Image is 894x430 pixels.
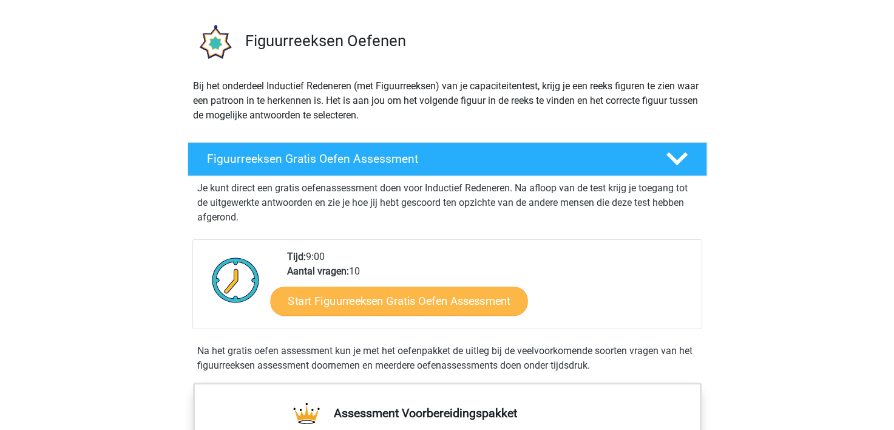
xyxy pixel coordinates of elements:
h3: Figuurreeksen Oefenen [245,32,697,50]
b: Aantal vragen: [287,265,349,277]
a: Start Figuurreeksen Gratis Oefen Assessment [270,286,527,315]
h4: Figuurreeksen Gratis Oefen Assessment [207,152,646,166]
b: Tijd: [287,251,306,262]
img: figuurreeksen [188,17,240,69]
p: Je kunt direct een gratis oefenassessment doen voor Inductief Redeneren. Na afloop van de test kr... [197,181,697,225]
div: Na het gratis oefen assessment kun je met het oefenpakket de uitleg bij de veelvoorkomende soorte... [192,344,702,373]
a: Figuurreeksen Gratis Oefen Assessment [183,142,712,176]
p: Bij het onderdeel Inductief Redeneren (met Figuurreeksen) van je capaciteitentest, krijg je een r... [193,79,702,123]
img: Klok [205,250,266,310]
div: 9:00 10 [278,250,701,329]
